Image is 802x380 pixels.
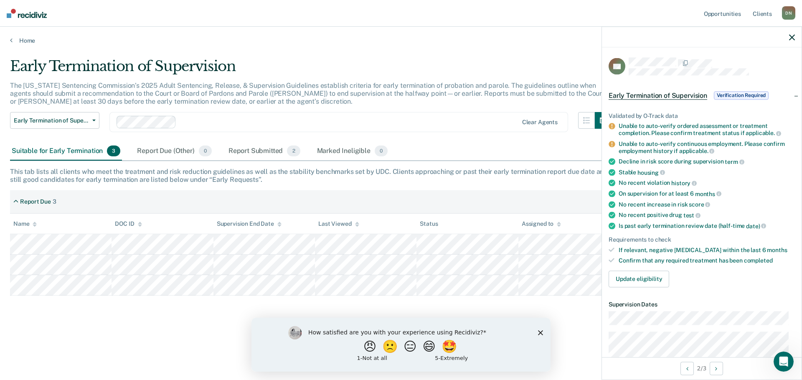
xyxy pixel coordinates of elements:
[602,357,802,379] div: 2 / 3
[619,212,795,219] div: No recent positive drug
[744,257,773,263] span: completed
[375,145,388,156] span: 0
[767,247,787,253] span: months
[227,142,302,161] div: Report Submitted
[619,122,795,137] div: Unable to auto-verify ordered assessment or treatment completion. Please confirm treatment status...
[710,362,723,375] button: Next Opportunity
[107,145,120,156] span: 3
[10,142,122,161] div: Suitable for Early Termination
[199,145,212,156] span: 0
[782,6,795,20] div: D N
[251,318,551,372] iframe: Survey by Kim from Recidiviz
[10,82,604,105] p: The [US_STATE] Sentencing Commission’s 2025 Adult Sentencing, Release, & Supervision Guidelines e...
[287,145,300,156] span: 2
[619,168,795,176] div: Stable
[10,37,792,44] a: Home
[609,270,669,287] button: Update eligibility
[619,158,795,166] div: Decline in risk score during supervision
[609,236,795,243] div: Requirements to check
[683,212,700,218] span: test
[135,142,213,161] div: Report Due (Other)
[746,222,766,229] span: date)
[609,301,795,308] dt: Supervision Dates
[671,180,697,186] span: history
[714,91,769,99] span: Verification Required
[680,362,694,375] button: Previous Opportunity
[318,220,359,227] div: Last Viewed
[10,58,612,82] div: Early Termination of Supervision
[619,247,795,254] div: If relevant, negative [MEDICAL_DATA] within the last 6
[609,91,707,99] span: Early Termination of Supervision
[420,220,438,227] div: Status
[725,158,744,165] span: term
[13,220,37,227] div: Name
[7,9,47,18] img: Recidiviz
[522,220,561,227] div: Assigned to
[619,222,795,230] div: Is past early termination review date (half-time
[619,179,795,187] div: No recent violation
[619,257,795,264] div: Confirm that any required treatment has been
[774,352,794,372] iframe: Intercom live chat
[619,190,795,197] div: On supervision for at least 6
[689,201,710,208] span: score
[695,190,721,197] span: months
[115,220,142,227] div: DOC ID
[609,112,795,119] div: Validated by O-Track data
[619,140,795,154] div: Unable to auto-verify continuous employment. Please confirm employment history if applicable.
[619,201,795,208] div: No recent increase in risk
[522,119,558,126] div: Clear agents
[10,168,792,184] div: This tab lists all clients who meet the treatment and risk reduction guidelines as well as the st...
[637,169,665,176] span: housing
[217,220,282,227] div: Supervision End Date
[53,198,56,205] div: 3
[20,198,51,205] div: Report Due
[14,117,89,124] span: Early Termination of Supervision
[315,142,390,161] div: Marked Ineligible
[602,82,802,109] div: Early Termination of SupervisionVerification Required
